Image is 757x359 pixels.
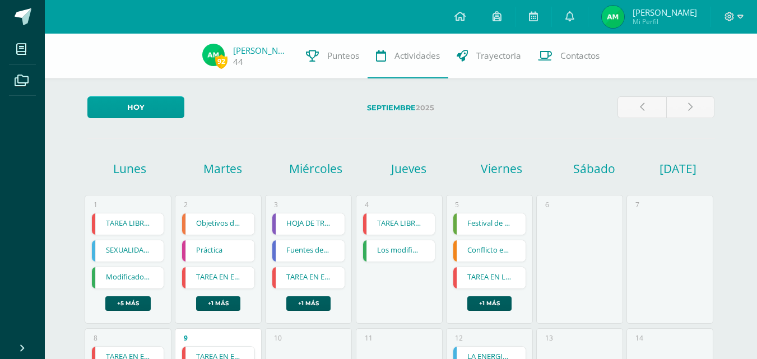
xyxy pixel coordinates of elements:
[272,240,345,262] a: Fuentes de ocupación laboral
[182,267,255,289] div: TAREA EN EL LIBRO DE TEXTO | Tarea
[476,50,521,62] span: Trayectoria
[272,240,345,262] div: Fuentes de ocupación laboral | Tarea
[363,213,436,235] div: TAREA LIBRO DE ACTIVIDADES | Tarea
[365,333,373,343] div: 11
[633,17,697,26] span: Mi Perfil
[202,44,225,66] img: 0e70a3320523aed65fa3b55b0ab22133.png
[94,200,97,209] div: 1
[364,161,453,176] h1: Jueves
[560,50,600,62] span: Contactos
[368,34,448,78] a: Actividades
[453,267,526,288] a: TAREA EN LIBRO DE ACTIVIDADES
[453,240,526,262] div: Conflicto entres países de América | Tarea
[550,161,639,176] h1: Sábado
[92,213,164,235] a: TAREA LIBRO DE ACTIVIDADES
[184,200,188,209] div: 2
[545,200,549,209] div: 6
[271,161,360,176] h1: Miércoles
[367,104,416,112] strong: Septiembre
[233,45,289,56] a: [PERSON_NAME]
[455,200,459,209] div: 5
[182,240,255,262] div: Práctica | Tarea
[635,333,643,343] div: 14
[448,34,530,78] a: Trayectoria
[467,296,512,311] a: +1 más
[178,161,268,176] h1: Martes
[635,200,639,209] div: 7
[272,267,345,289] div: TAREA EN EL LIBRO DE TEXTO | Tarea
[602,6,624,28] img: 0e70a3320523aed65fa3b55b0ab22133.png
[182,213,255,235] div: Objetivos del Desarrollo Sostenible | Tarea
[233,56,243,68] a: 44
[530,34,608,78] a: Contactos
[272,213,345,235] a: HOJA DE TRABAJO 4
[453,240,526,262] a: Conflicto entres países de [GEOGRAPHIC_DATA]
[394,50,440,62] span: Actividades
[105,296,151,311] a: +5 más
[365,200,369,209] div: 4
[363,240,435,262] a: Los modificadores del predicado
[457,161,546,176] h1: Viernes
[298,34,368,78] a: Punteos
[182,267,254,288] a: TAREA EN EL LIBRO DE TEXTO
[545,333,553,343] div: 13
[94,333,97,343] div: 8
[182,240,254,262] a: Práctica
[274,333,282,343] div: 10
[92,267,164,288] a: Modificadores del sujeto Tarea
[92,240,164,262] a: SEXUALIDAD RESPONSABLE/GUIA 8
[327,50,359,62] span: Punteos
[633,7,697,18] span: [PERSON_NAME]
[87,96,184,118] a: Hoy
[85,161,175,176] h1: Lunes
[455,333,463,343] div: 12
[453,267,526,289] div: TAREA EN LIBRO DE ACTIVIDADES | Tarea
[91,213,165,235] div: TAREA LIBRO DE ACTIVIDADES | Tarea
[91,240,165,262] div: SEXUALIDAD RESPONSABLE/GUIA 8 | Tarea
[182,213,254,235] a: Objetivos del Desarrollo Sostenible
[184,333,188,343] div: 9
[91,267,165,289] div: Modificadores del sujeto Tarea | Tarea
[363,240,436,262] div: Los modificadores del predicado | Tarea
[272,213,345,235] div: HOJA DE TRABAJO 4 | Tarea
[286,296,331,311] a: +1 más
[196,296,240,311] a: +1 más
[453,213,526,235] a: Festival de Gimnasias
[660,161,674,176] h1: [DATE]
[274,200,278,209] div: 3
[193,96,609,119] label: 2025
[272,267,345,288] a: TAREA EN EL LIBRO DE TEXTO
[453,213,526,235] div: Festival de Gimnasias | Tarea
[215,54,227,68] span: 92
[363,213,435,235] a: TAREA LIBRO DE ACTIVIDADES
